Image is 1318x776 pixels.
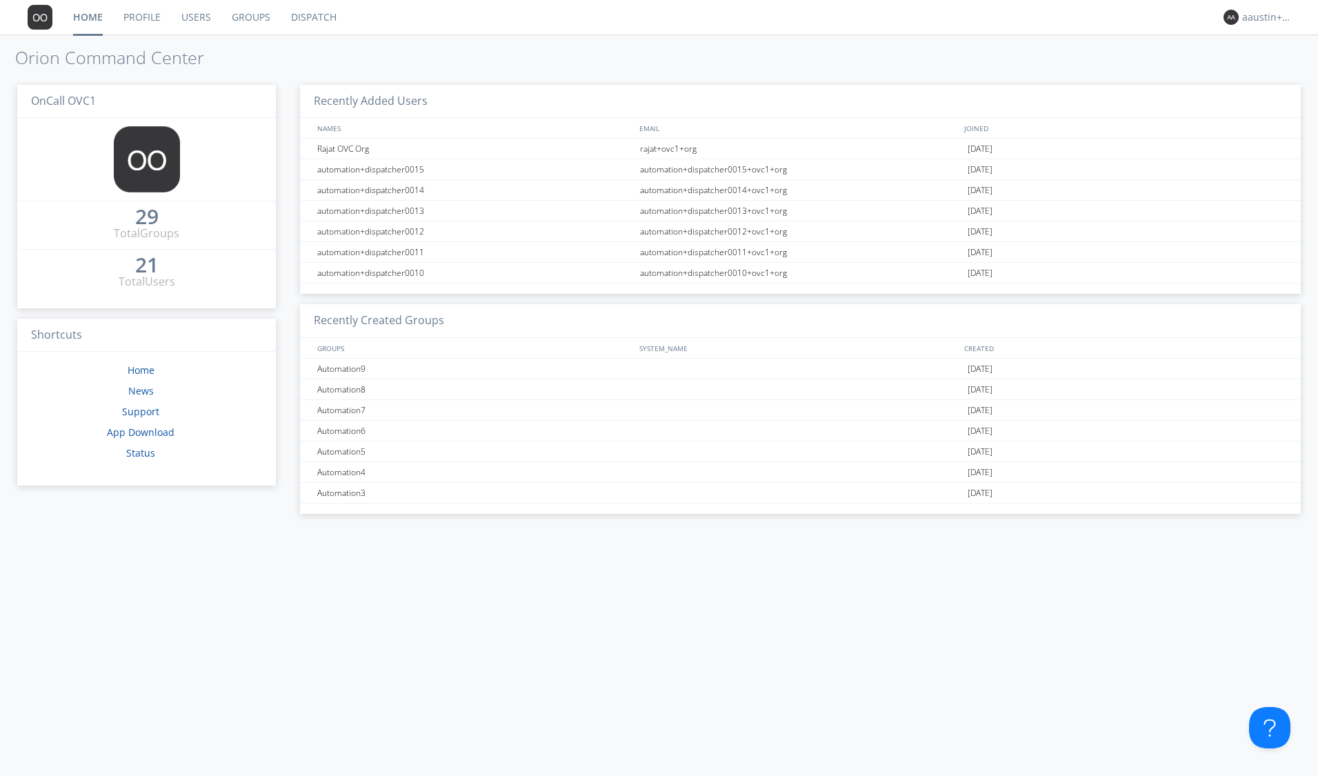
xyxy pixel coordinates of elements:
div: CREATED [961,338,1287,358]
a: automation+dispatcher0012automation+dispatcher0012+ovc1+org[DATE] [300,221,1301,242]
a: Rajat OVC Orgrajat+ovc1+org[DATE] [300,139,1301,159]
span: [DATE] [968,462,992,483]
div: Total Groups [114,226,179,241]
div: 21 [135,258,159,272]
a: 21 [135,258,159,274]
a: automation+dispatcher0014automation+dispatcher0014+ovc1+org[DATE] [300,180,1301,201]
div: JOINED [961,118,1287,138]
span: [DATE] [968,379,992,400]
div: GROUPS [314,338,632,358]
a: Automation5[DATE] [300,441,1301,462]
div: automation+dispatcher0010+ovc1+org [637,263,964,283]
span: [DATE] [968,359,992,379]
h3: Recently Added Users [300,85,1301,119]
a: automation+dispatcher0013automation+dispatcher0013+ovc1+org[DATE] [300,201,1301,221]
div: automation+dispatcher0015 [314,159,637,179]
span: [DATE] [968,421,992,441]
img: 373638.png [28,5,52,30]
a: Automation4[DATE] [300,462,1301,483]
span: [DATE] [968,221,992,242]
div: Rajat OVC Org [314,139,637,159]
div: Total Users [119,274,175,290]
div: automation+dispatcher0013+ovc1+org [637,201,964,221]
span: [DATE] [968,201,992,221]
div: NAMES [314,118,632,138]
div: Automation7 [314,400,637,420]
div: Automation3 [314,483,637,503]
a: automation+dispatcher0015automation+dispatcher0015+ovc1+org[DATE] [300,159,1301,180]
span: [DATE] [968,263,992,283]
iframe: Toggle Customer Support [1249,707,1290,748]
span: [DATE] [968,180,992,201]
a: News [128,384,154,397]
a: automation+dispatcher0010automation+dispatcher0010+ovc1+org[DATE] [300,263,1301,283]
div: automation+dispatcher0012 [314,221,637,241]
a: automation+dispatcher0011automation+dispatcher0011+ovc1+org[DATE] [300,242,1301,263]
a: Automation8[DATE] [300,379,1301,400]
div: automation+dispatcher0011 [314,242,637,262]
div: Automation4 [314,462,637,482]
div: EMAIL [636,118,961,138]
a: 29 [135,210,159,226]
div: SYSTEM_NAME [636,338,961,358]
span: [DATE] [968,400,992,421]
h3: Recently Created Groups [300,304,1301,338]
a: Automation7[DATE] [300,400,1301,421]
div: automation+dispatcher0013 [314,201,637,221]
a: Status [126,446,155,459]
div: 29 [135,210,159,223]
div: Automation6 [314,421,637,441]
span: [DATE] [968,159,992,180]
a: Home [128,364,154,377]
h3: Shortcuts [17,319,276,352]
div: Automation8 [314,379,637,399]
span: [DATE] [968,441,992,462]
div: aaustin+ovc1+org [1242,10,1294,24]
a: Automation9[DATE] [300,359,1301,379]
span: OnCall OVC1 [31,93,96,108]
a: App Download [107,426,174,439]
div: Automation5 [314,441,637,461]
div: automation+dispatcher0010 [314,263,637,283]
div: rajat+ovc1+org [637,139,964,159]
img: 373638.png [114,126,180,192]
a: Support [122,405,159,418]
div: automation+dispatcher0012+ovc1+org [637,221,964,241]
span: [DATE] [968,139,992,159]
div: Automation9 [314,359,637,379]
div: automation+dispatcher0015+ovc1+org [637,159,964,179]
span: [DATE] [968,483,992,504]
span: [DATE] [968,242,992,263]
a: Automation3[DATE] [300,483,1301,504]
div: automation+dispatcher0014 [314,180,637,200]
img: 373638.png [1224,10,1239,25]
a: Automation6[DATE] [300,421,1301,441]
div: automation+dispatcher0011+ovc1+org [637,242,964,262]
div: automation+dispatcher0014+ovc1+org [637,180,964,200]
